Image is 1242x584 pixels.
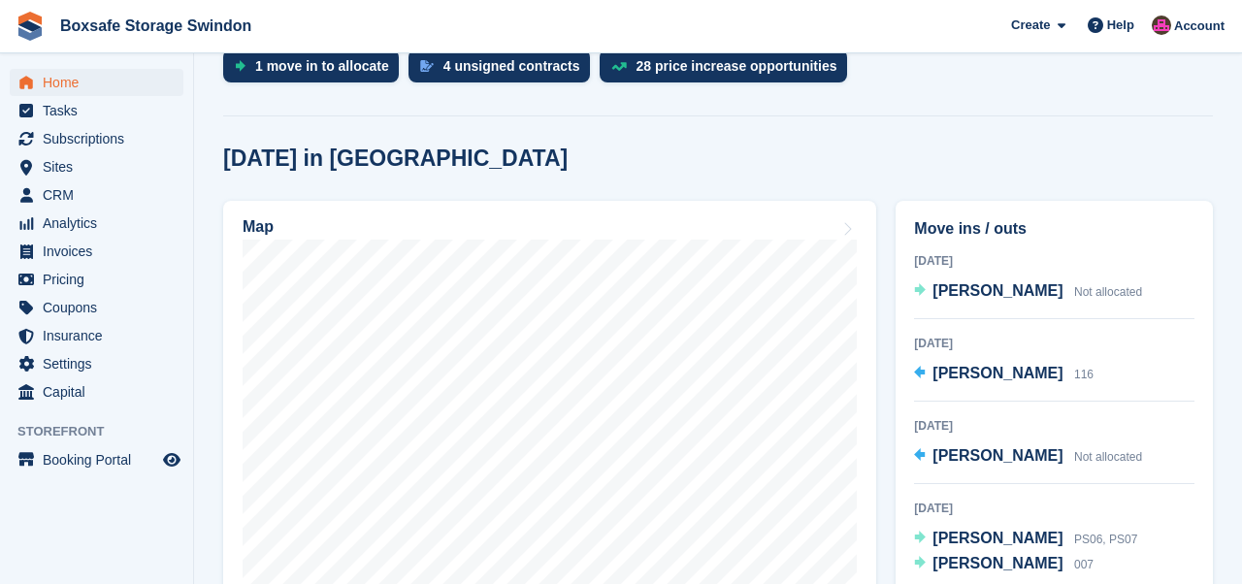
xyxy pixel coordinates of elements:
a: Preview store [160,448,183,471]
span: [PERSON_NAME] [932,365,1062,381]
a: menu [10,350,183,377]
span: Tasks [43,97,159,124]
span: Help [1107,16,1134,35]
span: Create [1011,16,1050,35]
a: menu [10,294,183,321]
span: Settings [43,350,159,377]
span: Pricing [43,266,159,293]
a: menu [10,238,183,265]
span: [PERSON_NAME] [932,447,1062,464]
div: 1 move in to allocate [255,58,389,74]
a: menu [10,69,183,96]
div: [DATE] [914,335,1194,352]
span: Home [43,69,159,96]
span: [PERSON_NAME] [932,555,1062,571]
a: [PERSON_NAME] PS06, PS07 [914,527,1137,552]
div: 4 unsigned contracts [443,58,580,74]
span: Invoices [43,238,159,265]
span: Insurance [43,322,159,349]
a: menu [10,378,183,406]
span: 007 [1074,558,1094,571]
span: Account [1174,16,1225,36]
span: Booking Portal [43,446,159,473]
span: [PERSON_NAME] [932,530,1062,546]
span: Analytics [43,210,159,237]
span: Subscriptions [43,125,159,152]
a: menu [10,125,183,152]
a: menu [10,210,183,237]
a: [PERSON_NAME] Not allocated [914,279,1142,305]
span: [PERSON_NAME] [932,282,1062,299]
h2: Move ins / outs [914,217,1194,241]
img: Philip Matthews [1152,16,1171,35]
a: Boxsafe Storage Swindon [52,10,259,42]
span: Capital [43,378,159,406]
a: 4 unsigned contracts [409,49,600,92]
img: contract_signature_icon-13c848040528278c33f63329250d36e43548de30e8caae1d1a13099fd9432cc5.svg [420,60,434,72]
a: [PERSON_NAME] 116 [914,362,1094,387]
span: PS06, PS07 [1074,533,1137,546]
a: 1 move in to allocate [223,49,409,92]
a: menu [10,446,183,473]
a: 28 price increase opportunities [600,49,857,92]
a: [PERSON_NAME] Not allocated [914,444,1142,470]
span: Storefront [17,422,193,441]
img: move_ins_to_allocate_icon-fdf77a2bb77ea45bf5b3d319d69a93e2d87916cf1d5bf7949dd705db3b84f3ca.svg [235,60,245,72]
a: menu [10,153,183,180]
span: CRM [43,181,159,209]
span: Coupons [43,294,159,321]
span: Not allocated [1074,450,1142,464]
a: menu [10,181,183,209]
img: price_increase_opportunities-93ffe204e8149a01c8c9dc8f82e8f89637d9d84a8eef4429ea346261dce0b2c0.svg [611,62,627,71]
img: stora-icon-8386f47178a22dfd0bd8f6a31ec36ba5ce8667c1dd55bd0f319d3a0aa187defe.svg [16,12,45,41]
div: [DATE] [914,500,1194,517]
a: menu [10,266,183,293]
h2: Map [243,218,274,236]
a: menu [10,97,183,124]
div: 28 price increase opportunities [637,58,837,74]
div: [DATE] [914,417,1194,435]
div: [DATE] [914,252,1194,270]
h2: [DATE] in [GEOGRAPHIC_DATA] [223,146,568,172]
a: menu [10,322,183,349]
span: Sites [43,153,159,180]
span: 116 [1074,368,1094,381]
a: [PERSON_NAME] 007 [914,552,1094,577]
span: Not allocated [1074,285,1142,299]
